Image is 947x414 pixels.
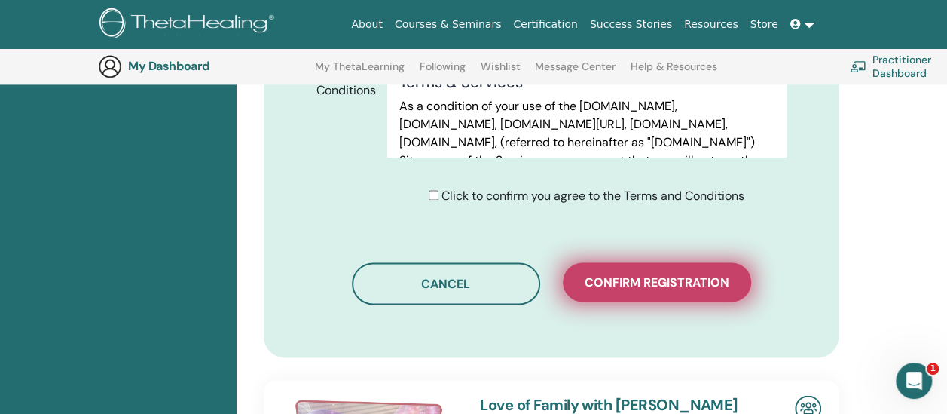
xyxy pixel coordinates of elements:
a: Store [744,11,784,38]
iframe: Intercom live chat [896,363,932,399]
a: Courses & Seminars [389,11,508,38]
a: Success Stories [584,11,678,38]
a: Message Center [535,60,616,84]
h3: My Dashboard [128,59,279,73]
a: Certification [507,11,583,38]
img: generic-user-icon.jpg [98,54,122,78]
p: As a condition of your use of the [DOMAIN_NAME], [DOMAIN_NAME], [DOMAIN_NAME][URL], [DOMAIN_NAME]... [399,97,774,206]
a: Following [420,60,466,84]
a: My ThetaLearning [315,60,405,84]
h4: Terms & Services [399,73,774,91]
span: 1 [927,363,939,375]
span: Cancel [421,276,470,292]
a: Wishlist [481,60,521,84]
span: Click to confirm you agree to the Terms and Conditions [441,188,744,204]
button: Confirm registration [563,262,751,302]
a: About [345,11,388,38]
img: chalkboard-teacher.svg [850,60,866,72]
img: logo.png [99,8,280,41]
a: Help & Resources [631,60,717,84]
button: Cancel [352,262,540,305]
span: Confirm registration [585,274,729,290]
a: Resources [678,11,744,38]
